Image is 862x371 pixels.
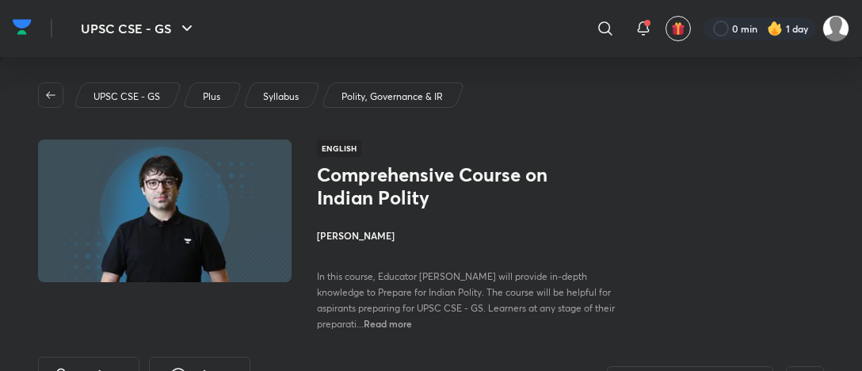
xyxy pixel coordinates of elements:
[13,15,32,43] a: Company Logo
[317,163,548,209] h1: Comprehensive Course on Indian Polity
[91,90,163,104] a: UPSC CSE - GS
[364,317,412,330] span: Read more
[767,21,783,36] img: streak
[671,21,685,36] img: avatar
[36,138,294,284] img: Thumbnail
[341,90,443,104] p: Polity, Governance & IR
[317,228,634,243] h4: [PERSON_NAME]
[822,15,849,42] img: ADITYA
[261,90,302,104] a: Syllabus
[93,90,160,104] p: UPSC CSE - GS
[203,90,220,104] p: Plus
[666,16,691,41] button: avatar
[200,90,223,104] a: Plus
[71,13,206,44] button: UPSC CSE - GS
[13,15,32,39] img: Company Logo
[263,90,299,104] p: Syllabus
[339,90,446,104] a: Polity, Governance & IR
[317,270,615,330] span: In this course, Educator [PERSON_NAME] will provide in-depth knowledge to Prepare for Indian Poli...
[317,140,361,157] span: English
